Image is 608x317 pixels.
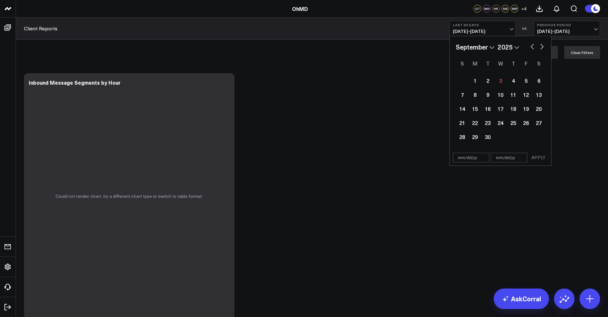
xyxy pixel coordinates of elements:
[519,27,530,30] div: VS
[532,58,545,68] div: Saturday
[469,58,481,68] div: Monday
[521,6,527,11] span: + 4
[56,194,203,199] p: Could not render chart, try a different chart type or switch to table format.
[456,58,469,68] div: Sunday
[483,5,491,12] div: MH
[474,5,481,12] div: GT
[292,5,308,12] a: OhMD
[453,153,489,162] input: mm/dd/yy
[492,5,500,12] div: HR
[520,5,528,12] button: +4
[481,58,494,68] div: Tuesday
[449,21,516,36] button: Last 30 Days[DATE]-[DATE]
[491,153,527,162] input: mm/dd/yy
[24,25,57,32] a: Client Reports
[520,58,532,68] div: Friday
[537,23,597,27] b: Previous Period
[453,29,512,34] span: [DATE] - [DATE]
[511,5,518,12] div: MR
[29,79,121,86] div: Inbound Message Segments by Hour
[494,289,549,309] a: AskCorral
[534,21,600,36] button: Previous Period[DATE]-[DATE]
[494,58,507,68] div: Wednesday
[501,5,509,12] div: NB
[453,23,512,27] b: Last 30 Days
[507,58,520,68] div: Thursday
[564,46,600,59] button: Clear Filters
[537,29,597,34] span: [DATE] - [DATE]
[529,153,548,162] button: APPLY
